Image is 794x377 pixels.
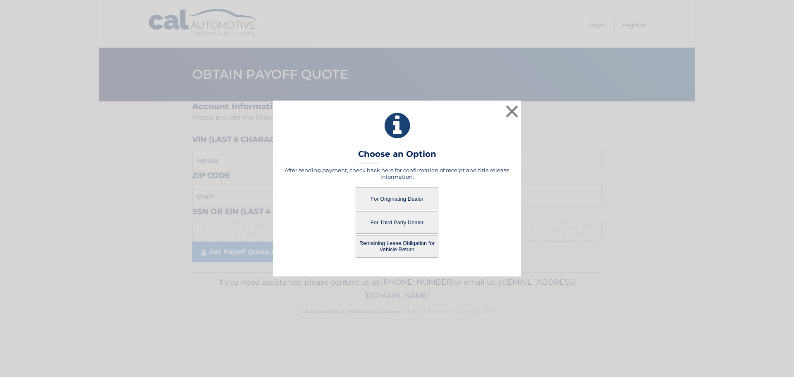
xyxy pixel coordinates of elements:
button: × [504,103,520,120]
h3: Choose an Option [358,149,436,163]
h5: After sending payment, check back here for confirmation of receipt and title release information. [283,167,511,180]
button: Remaining Lease Obligation for Vehicle Return [356,235,438,258]
button: For Third Party Dealer [356,211,438,234]
button: For Originating Dealer [356,187,438,210]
